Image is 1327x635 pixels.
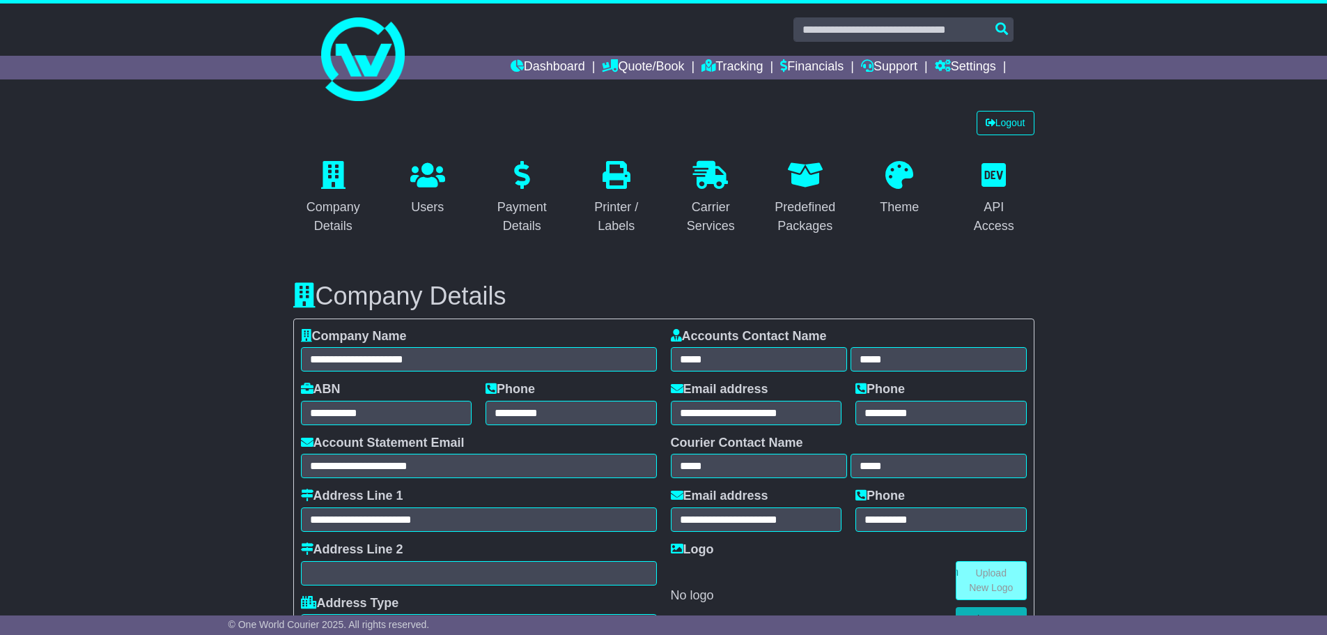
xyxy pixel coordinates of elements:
a: Company Details [293,156,374,240]
div: Company Details [302,198,365,236]
label: Address Type [301,596,399,611]
a: Predefined Packages [765,156,846,240]
span: © One World Courier 2025. All rights reserved. [228,619,430,630]
span: No logo [671,588,714,602]
a: API Access [954,156,1034,240]
div: API Access [963,198,1025,236]
div: Payment Details [491,198,554,236]
label: Phone [855,489,905,504]
label: Email address [671,382,768,397]
label: ABN [301,382,341,397]
a: Financials [780,56,844,79]
a: Theme [871,156,928,222]
label: Logo [671,542,714,558]
div: Carrier Services [680,198,743,236]
a: Support [861,56,917,79]
div: Users [410,198,445,217]
a: Upload New Logo [956,561,1027,600]
label: Accounts Contact Name [671,329,827,344]
a: Payment Details [482,156,563,240]
a: Settings [935,56,996,79]
a: Dashboard [511,56,585,79]
h3: Company Details [293,282,1034,310]
label: Courier Contact Name [671,436,803,451]
div: Printer / Labels [585,198,648,236]
a: Tracking [701,56,763,79]
a: Users [401,156,454,222]
label: Address Line 1 [301,489,403,504]
label: Account Statement Email [301,436,465,451]
label: Company Name [301,329,407,344]
a: Carrier Services [671,156,752,240]
div: Predefined Packages [774,198,837,236]
div: Theme [880,198,919,217]
label: Email address [671,489,768,504]
a: Quote/Book [602,56,684,79]
label: Address Line 2 [301,542,403,558]
a: Printer / Labels [576,156,657,240]
label: Phone [855,382,905,397]
label: Phone [486,382,535,397]
a: Logout [977,111,1034,135]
